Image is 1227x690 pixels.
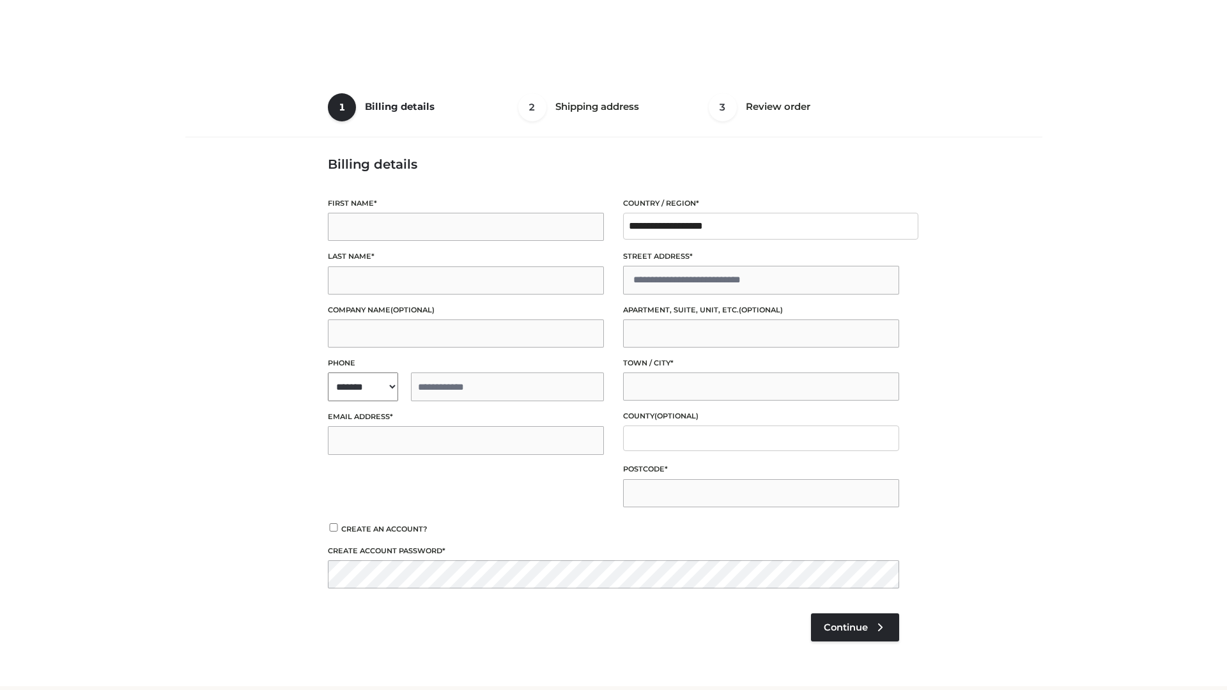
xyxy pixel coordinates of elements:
label: Last name [328,250,604,263]
span: (optional) [739,305,783,314]
label: Email address [328,411,604,423]
span: (optional) [390,305,435,314]
span: 3 [709,93,737,121]
h3: Billing details [328,157,899,172]
label: Postcode [623,463,899,475]
label: County [623,410,899,422]
label: Create account password [328,545,899,557]
label: Country / Region [623,197,899,210]
span: 2 [518,93,546,121]
a: Continue [811,613,899,641]
span: 1 [328,93,356,121]
label: Apartment, suite, unit, etc. [623,304,899,316]
label: First name [328,197,604,210]
span: Review order [746,100,810,112]
label: Company name [328,304,604,316]
span: (optional) [654,411,698,420]
label: Town / City [623,357,899,369]
input: Create an account? [328,523,339,532]
label: Street address [623,250,899,263]
span: Continue [824,622,868,633]
span: Create an account? [341,525,428,533]
span: Shipping address [555,100,639,112]
span: Billing details [365,100,435,112]
label: Phone [328,357,604,369]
